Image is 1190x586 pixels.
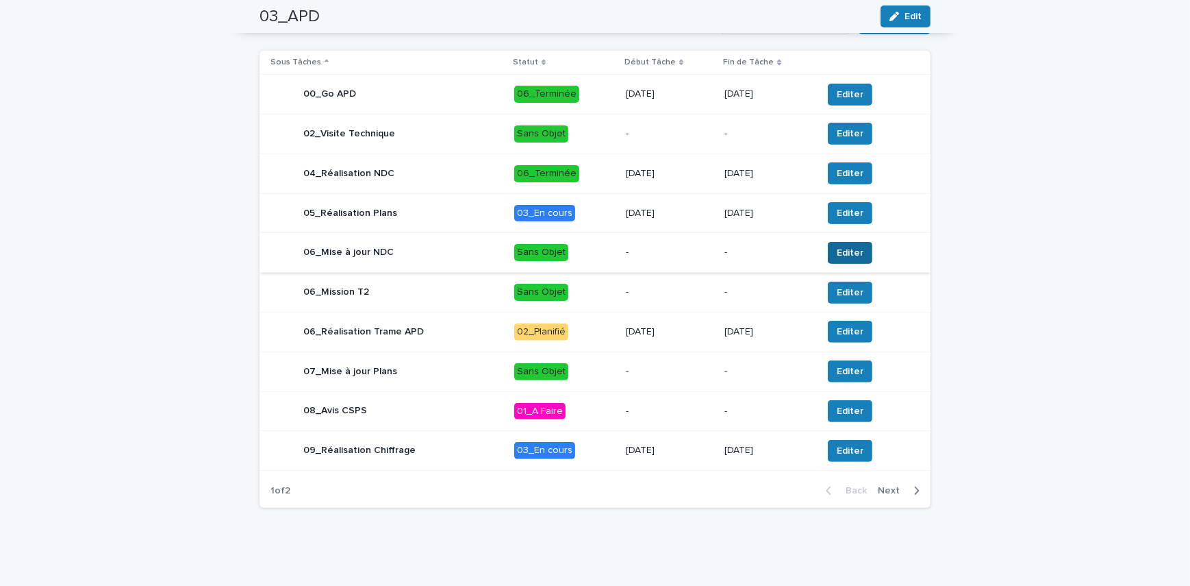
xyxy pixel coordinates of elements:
p: 06_Réalisation Trame APD [303,326,424,338]
tr: 08_Avis CSPS01_A Faire--Editer [259,391,931,431]
span: Editer [837,167,863,180]
span: Editer [837,286,863,300]
p: - [724,406,811,417]
div: 03_En cours [514,205,575,222]
div: 01_A Faire [514,403,566,420]
p: [DATE] [626,168,713,180]
div: 03_En cours [514,442,575,459]
tr: 06_Réalisation Trame APD02_Planifié[DATE][DATE]Editer [259,312,931,352]
p: Statut [513,55,538,70]
p: 06_Mission T2 [303,286,369,298]
p: 02_Visite Technique [303,128,395,140]
p: 00_Go APD [303,88,356,100]
span: Editer [837,444,863,458]
button: Editer [828,400,872,422]
p: - [724,247,811,258]
span: Back [837,486,867,496]
p: - [626,366,713,378]
tr: 00_Go APD06_Terminée[DATE][DATE]Editer [259,75,931,114]
p: 04_Réalisation NDC [303,168,394,180]
p: [DATE] [626,445,713,456]
span: Edit [904,12,922,21]
button: Editer [828,242,872,264]
tr: 06_Mise à jour NDCSans Objet--Editer [259,233,931,273]
button: Editer [828,282,872,304]
span: Editer [837,404,863,418]
span: Editer [837,127,863,141]
div: 02_Planifié [514,323,568,341]
button: Editer [828,84,872,106]
div: Sans Objet [514,125,568,143]
button: Back [815,485,872,497]
p: - [626,247,713,258]
span: Editer [837,88,863,101]
span: Editer [837,246,863,260]
p: 06_Mise à jour NDC [303,247,394,258]
button: Edit [881,5,931,27]
button: Editer [828,202,872,224]
tr: 09_Réalisation Chiffrage03_En cours[DATE][DATE]Editer [259,431,931,471]
p: [DATE] [724,445,811,456]
p: 1 of 2 [259,474,301,508]
p: - [724,366,811,378]
p: - [626,128,713,140]
p: [DATE] [724,168,811,180]
h2: 03_APD [259,7,320,27]
div: Sans Objet [514,244,568,261]
p: 08_Avis CSPS [303,405,367,417]
div: Sans Objet [514,284,568,301]
button: Editer [828,162,872,184]
button: Next [872,485,931,497]
p: [DATE] [626,88,713,100]
p: [DATE] [626,326,713,338]
div: Sans Objet [514,363,568,380]
p: [DATE] [626,208,713,219]
button: Editer [828,440,872,462]
button: Editer [828,123,872,145]
span: Editer [837,206,863,220]
span: Editer [837,365,863,378]
p: [DATE] [724,326,811,338]
tr: 05_Réalisation Plans03_En cours[DATE][DATE]Editer [259,193,931,233]
p: Début Tâche [624,55,676,70]
span: Editer [837,325,863,339]
p: - [626,406,713,417]
p: Fin de Tâche [723,55,774,70]
tr: 02_Visite TechniqueSans Objet--Editer [259,114,931,154]
p: [DATE] [724,208,811,219]
p: 07_Mise à jour Plans [303,366,397,378]
button: Editer [828,361,872,382]
tr: 07_Mise à jour PlansSans Objet--Editer [259,352,931,391]
tr: 06_Mission T2Sans Objet--Editer [259,273,931,313]
div: 06_Terminée [514,86,579,103]
p: - [724,286,811,298]
p: - [724,128,811,140]
div: 06_Terminée [514,165,579,182]
p: [DATE] [724,88,811,100]
p: 05_Réalisation Plans [303,208,397,219]
p: Sous Tâches [270,55,321,70]
button: Editer [828,321,872,343]
tr: 04_Réalisation NDC06_Terminée[DATE][DATE]Editer [259,154,931,193]
p: - [626,286,713,298]
span: Next [878,486,908,496]
p: 09_Réalisation Chiffrage [303,445,416,456]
